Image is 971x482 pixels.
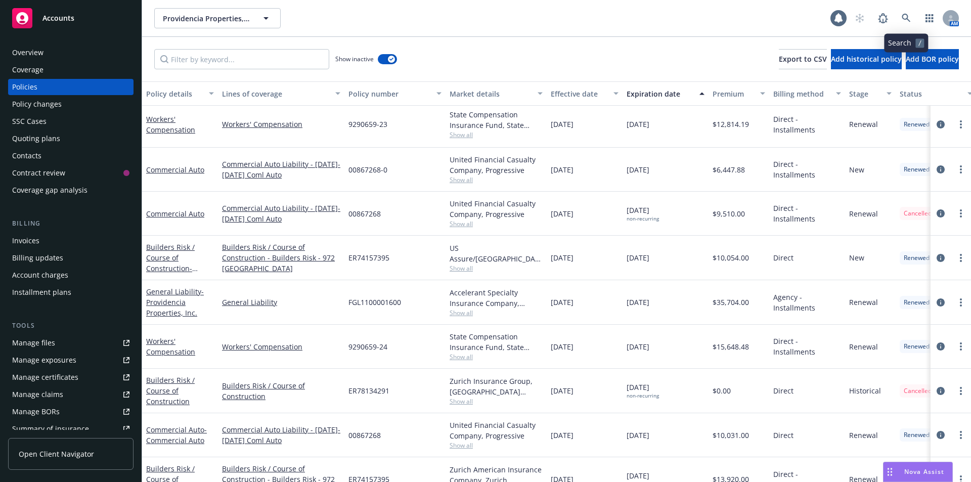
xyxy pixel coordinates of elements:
[163,13,250,24] span: Providencia Properties, Inc.
[904,120,930,129] span: Renewed
[900,89,961,99] div: Status
[904,386,932,396] span: Cancelled
[935,252,947,264] a: circleInformation
[935,163,947,176] a: circleInformation
[884,462,896,481] div: Drag to move
[935,118,947,130] a: circleInformation
[627,215,659,222] div: non-recurring
[904,342,930,351] span: Renewed
[849,252,864,263] span: New
[12,335,55,351] div: Manage files
[154,8,281,28] button: Providencia Properties, Inc.
[773,114,841,135] span: Direct - Installments
[849,89,880,99] div: Stage
[450,198,543,220] div: United Financial Casualty Company, Progressive
[551,208,573,219] span: [DATE]
[154,49,329,69] input: Filter by keyword...
[222,119,340,129] a: Workers' Compensation
[627,392,659,399] div: non-recurring
[845,81,896,106] button: Stage
[779,54,827,64] span: Export to CSV
[713,89,754,99] div: Premium
[146,375,195,406] a: Builders Risk / Course of Construction
[935,340,947,353] a: circleInformation
[8,62,134,78] a: Coverage
[955,340,967,353] a: more
[12,284,71,300] div: Installment plans
[222,242,340,274] a: Builders Risk / Course of Construction - Builders Risk - 972 [GEOGRAPHIC_DATA]
[773,252,793,263] span: Direct
[348,119,387,129] span: 9290659-23
[919,8,940,28] a: Switch app
[955,252,967,264] a: more
[450,420,543,441] div: United Financial Casualty Company, Progressive
[335,55,374,63] span: Show inactive
[450,176,543,184] span: Show all
[773,89,830,99] div: Billing method
[450,130,543,139] span: Show all
[713,385,731,396] span: $0.00
[8,130,134,147] a: Quoting plans
[8,79,134,95] a: Policies
[348,297,401,308] span: FGL1100001600
[450,397,543,406] span: Show all
[883,462,953,482] button: Nova Assist
[146,114,195,135] a: Workers' Compensation
[222,341,340,352] a: Workers' Compensation
[450,309,543,317] span: Show all
[713,252,749,263] span: $10,054.00
[12,267,68,283] div: Account charges
[222,424,340,446] a: Commercial Auto Liability - [DATE]-[DATE] Coml Auto
[8,4,134,32] a: Accounts
[8,335,134,351] a: Manage files
[551,252,573,263] span: [DATE]
[873,8,893,28] a: Report a Bug
[12,130,60,147] div: Quoting plans
[8,352,134,368] span: Manage exposures
[896,8,916,28] a: Search
[12,96,62,112] div: Policy changes
[935,207,947,220] a: circleInformation
[450,376,543,397] div: Zurich Insurance Group, [GEOGRAPHIC_DATA] Assure/[GEOGRAPHIC_DATA]
[12,386,63,403] div: Manage claims
[348,430,381,441] span: 00867268
[218,81,344,106] button: Lines of coverage
[8,113,134,129] a: SSC Cases
[12,113,47,129] div: SSC Cases
[850,8,870,28] a: Start snowing
[627,252,649,263] span: [DATE]
[146,336,195,357] a: Workers' Compensation
[348,89,430,99] div: Policy number
[627,382,659,399] span: [DATE]
[146,242,210,326] a: Builders Risk / Course of Construction
[146,165,204,174] a: Commercial Auto
[906,54,959,64] span: Add BOR policy
[450,331,543,353] div: State Compensation Insurance Fund, State Compensation Insurance Fund (SCIF)
[627,341,649,352] span: [DATE]
[831,49,902,69] button: Add historical policy
[222,89,329,99] div: Lines of coverage
[348,164,387,175] span: 00867268-0
[8,182,134,198] a: Coverage gap analysis
[450,89,532,99] div: Market details
[955,429,967,441] a: more
[551,385,573,396] span: [DATE]
[551,297,573,308] span: [DATE]
[450,287,543,309] div: Accelerant Specialty Insurance Company, Accelerant, CRC Group
[12,62,43,78] div: Coverage
[8,386,134,403] a: Manage claims
[450,243,543,264] div: US Assure/[GEOGRAPHIC_DATA]
[713,430,749,441] span: $10,031.00
[904,298,930,307] span: Renewed
[849,208,878,219] span: Renewal
[627,119,649,129] span: [DATE]
[904,165,930,174] span: Renewed
[450,220,543,228] span: Show all
[8,165,134,181] a: Contract review
[773,430,793,441] span: Direct
[773,203,841,224] span: Direct - Installments
[623,81,709,106] button: Expiration date
[769,81,845,106] button: Billing method
[12,404,60,420] div: Manage BORs
[904,209,932,218] span: Cancelled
